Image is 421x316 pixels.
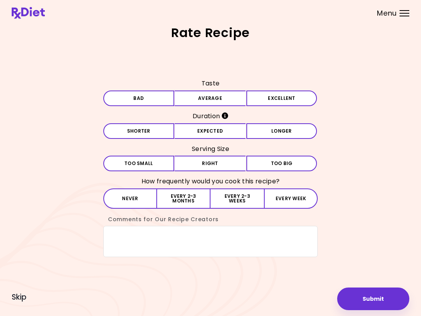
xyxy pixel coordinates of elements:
button: Every 2-3 months [157,188,210,209]
img: RxDiet [12,7,45,19]
button: Bad [103,91,174,106]
button: Too big [246,156,317,171]
label: Comments for Our Recipe Creators [103,215,219,223]
button: Shorter [103,123,174,139]
button: Submit [337,288,409,310]
button: Too small [103,156,174,171]
button: Longer [246,123,317,139]
button: Every week [264,188,318,209]
h3: Duration [103,110,318,122]
button: Expected [175,123,246,139]
button: Average [175,91,246,106]
i: Info [222,112,228,119]
h3: Serving Size [103,143,318,155]
button: Right [175,156,246,171]
button: Skip [12,293,27,302]
button: Excellent [246,91,317,106]
h3: Taste [103,77,318,90]
span: Menu [377,10,397,17]
span: Too big [271,161,293,166]
button: Every 2-3 weeks [210,188,264,209]
h3: How frequently would you cook this recipe? [103,175,318,188]
span: Too small [124,161,153,166]
h2: Rate Recipe [12,27,409,39]
button: Never [103,188,157,209]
